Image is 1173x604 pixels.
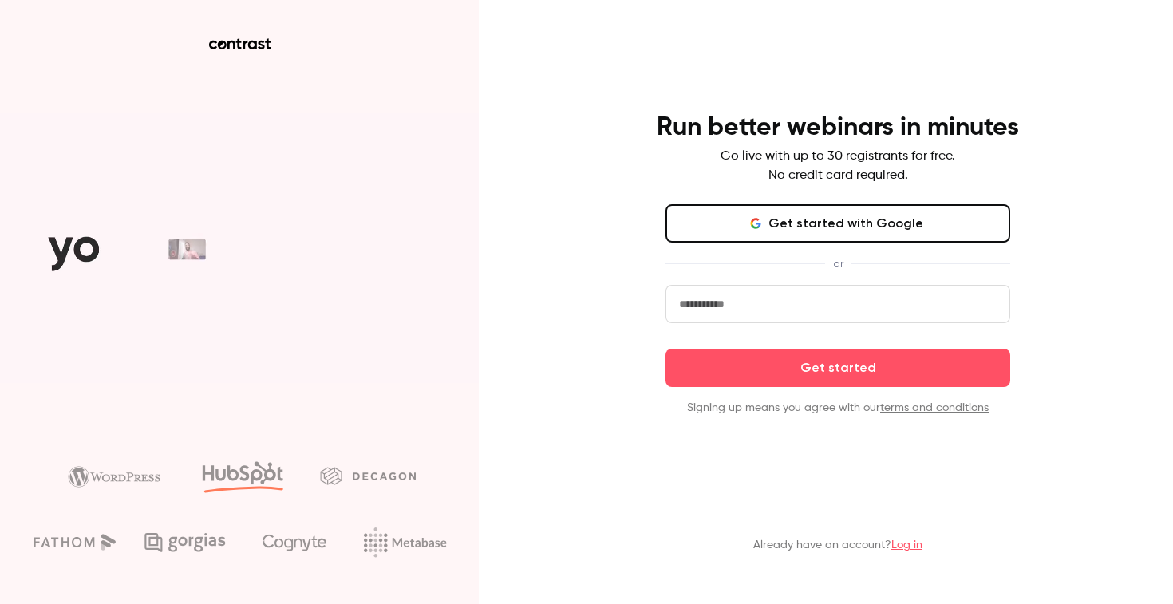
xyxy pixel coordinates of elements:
span: or [825,255,851,272]
p: Signing up means you agree with our [665,400,1010,416]
button: Get started [665,349,1010,387]
h4: Run better webinars in minutes [657,112,1019,144]
img: decagon [320,467,416,484]
a: terms and conditions [880,402,989,413]
p: Go live with up to 30 registrants for free. No credit card required. [721,147,955,185]
p: Already have an account? [753,537,922,553]
a: Log in [891,539,922,551]
button: Get started with Google [665,204,1010,243]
